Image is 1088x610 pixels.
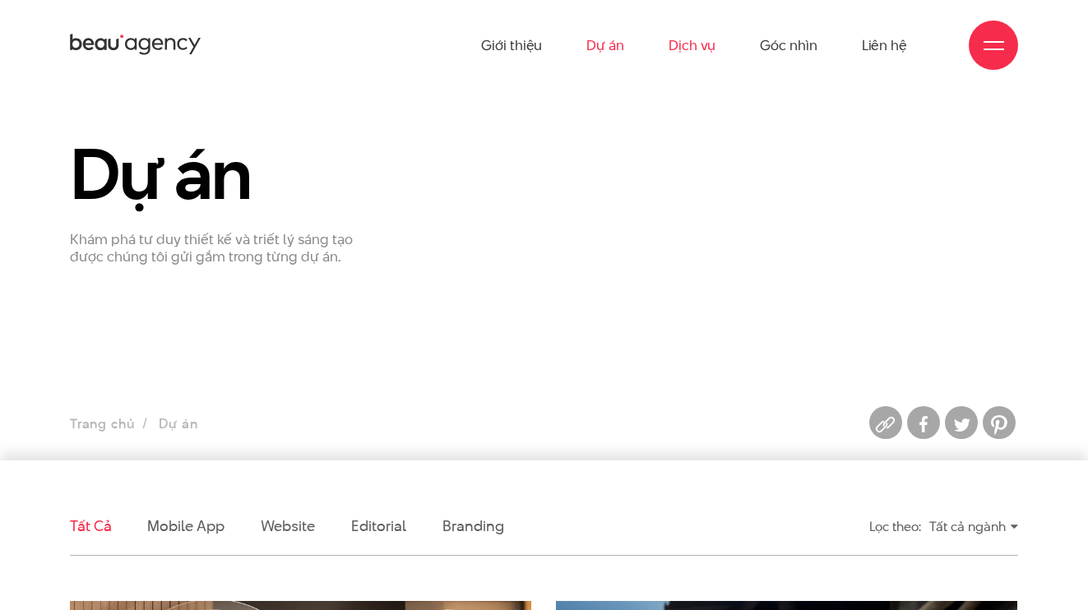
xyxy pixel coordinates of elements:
[442,515,503,536] a: Branding
[70,515,111,536] a: Tất cả
[147,515,224,536] a: Mobile app
[70,231,369,266] p: Khám phá tư duy thiết kế và triết lý sáng tạo được chúng tôi gửi gắm trong từng dự án.
[261,515,315,536] a: Website
[70,414,134,433] a: Trang chủ
[869,512,921,541] div: Lọc theo:
[929,512,1018,541] div: Tất cả ngành
[351,515,406,536] a: Editorial
[70,136,369,211] h1: Dự án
